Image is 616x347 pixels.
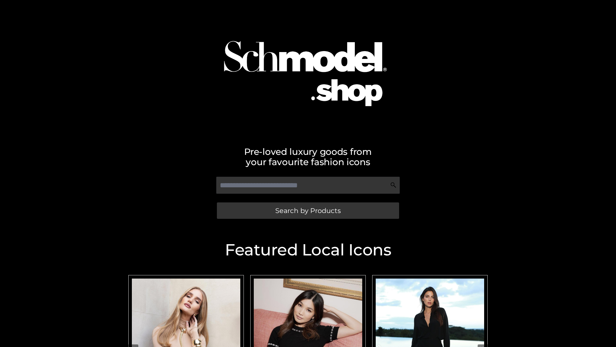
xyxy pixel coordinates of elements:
span: Search by Products [275,207,341,214]
h2: Featured Local Icons​ [125,242,491,258]
img: Search Icon [390,182,397,188]
a: Search by Products [217,202,399,219]
h2: Pre-loved luxury goods from your favourite fashion icons [125,147,491,167]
